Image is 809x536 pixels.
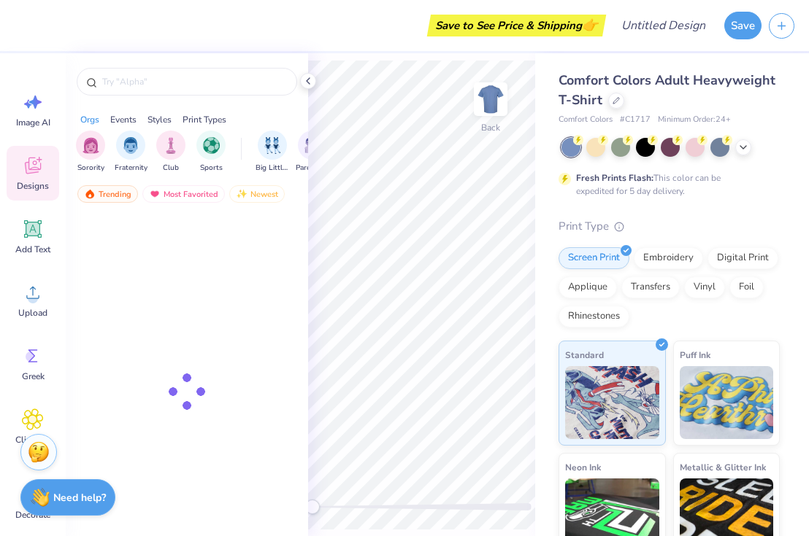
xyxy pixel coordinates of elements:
[256,131,289,174] div: filter for Big Little Reveal
[582,16,598,34] span: 👉
[22,370,45,382] span: Greek
[724,12,762,39] button: Save
[634,247,703,269] div: Embroidery
[156,131,185,174] button: filter button
[729,276,764,298] div: Foil
[658,114,731,126] span: Minimum Order: 24 +
[559,114,613,126] span: Comfort Colors
[15,509,50,521] span: Decorate
[620,114,651,126] span: # C1717
[147,113,172,126] div: Styles
[83,137,99,154] img: Sorority Image
[53,491,106,505] strong: Need help?
[256,131,289,174] button: filter button
[304,137,321,154] img: Parent's Weekend Image
[621,276,680,298] div: Transfers
[481,121,500,134] div: Back
[559,71,775,109] span: Comfort Colors Adult Heavyweight T-Shirt
[680,459,766,475] span: Metallic & Glitter Ink
[9,434,57,457] span: Clipart & logos
[115,131,147,174] button: filter button
[110,113,137,126] div: Events
[264,137,280,154] img: Big Little Reveal Image
[576,171,756,198] div: This color can be expedited for 5 day delivery.
[76,131,105,174] button: filter button
[559,276,617,298] div: Applique
[200,163,223,174] span: Sports
[708,247,778,269] div: Digital Print
[256,163,289,174] span: Big Little Reveal
[142,185,225,203] div: Most Favorited
[115,131,147,174] div: filter for Fraternity
[163,163,179,174] span: Club
[296,131,329,174] div: filter for Parent's Weekend
[196,131,226,174] div: filter for Sports
[77,185,138,203] div: Trending
[163,137,179,154] img: Club Image
[431,15,602,36] div: Save to See Price & Shipping
[16,117,50,128] span: Image AI
[296,163,329,174] span: Parent's Weekend
[183,113,226,126] div: Print Types
[476,85,505,114] img: Back
[84,189,96,199] img: trending.gif
[196,131,226,174] button: filter button
[610,11,717,40] input: Untitled Design
[76,131,105,174] div: filter for Sorority
[576,172,653,184] strong: Fresh Prints Flash:
[156,131,185,174] div: filter for Club
[305,500,320,514] div: Accessibility label
[684,276,725,298] div: Vinyl
[203,137,220,154] img: Sports Image
[680,366,774,439] img: Puff Ink
[559,306,629,327] div: Rhinestones
[149,189,161,199] img: most_fav.gif
[565,366,659,439] img: Standard
[559,218,780,235] div: Print Type
[77,163,104,174] span: Sorority
[17,180,49,192] span: Designs
[680,347,710,362] span: Puff Ink
[236,189,248,199] img: newest.gif
[101,74,288,89] input: Try "Alpha"
[559,247,629,269] div: Screen Print
[296,131,329,174] button: filter button
[80,113,99,126] div: Orgs
[565,347,604,362] span: Standard
[115,163,147,174] span: Fraternity
[15,244,50,255] span: Add Text
[123,137,139,154] img: Fraternity Image
[229,185,285,203] div: Newest
[18,307,47,319] span: Upload
[565,459,601,475] span: Neon Ink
